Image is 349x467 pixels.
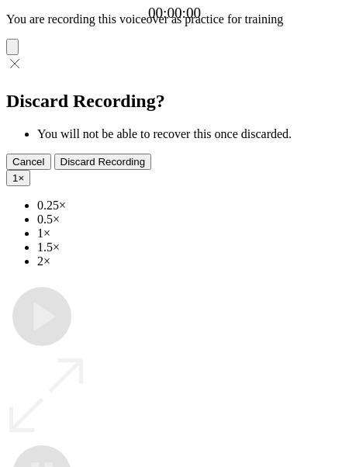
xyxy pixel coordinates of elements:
button: Cancel [6,154,51,170]
li: 1× [37,227,343,240]
span: 1 [12,172,18,184]
p: You are recording this voiceover as practice for training [6,12,343,26]
h2: Discard Recording? [6,91,343,112]
a: 00:00:00 [148,5,201,22]
button: Discard Recording [54,154,152,170]
li: 0.25× [37,199,343,213]
li: 1.5× [37,240,343,254]
li: You will not be able to recover this once discarded. [37,127,343,141]
li: 2× [37,254,343,268]
li: 0.5× [37,213,343,227]
button: 1× [6,170,30,186]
